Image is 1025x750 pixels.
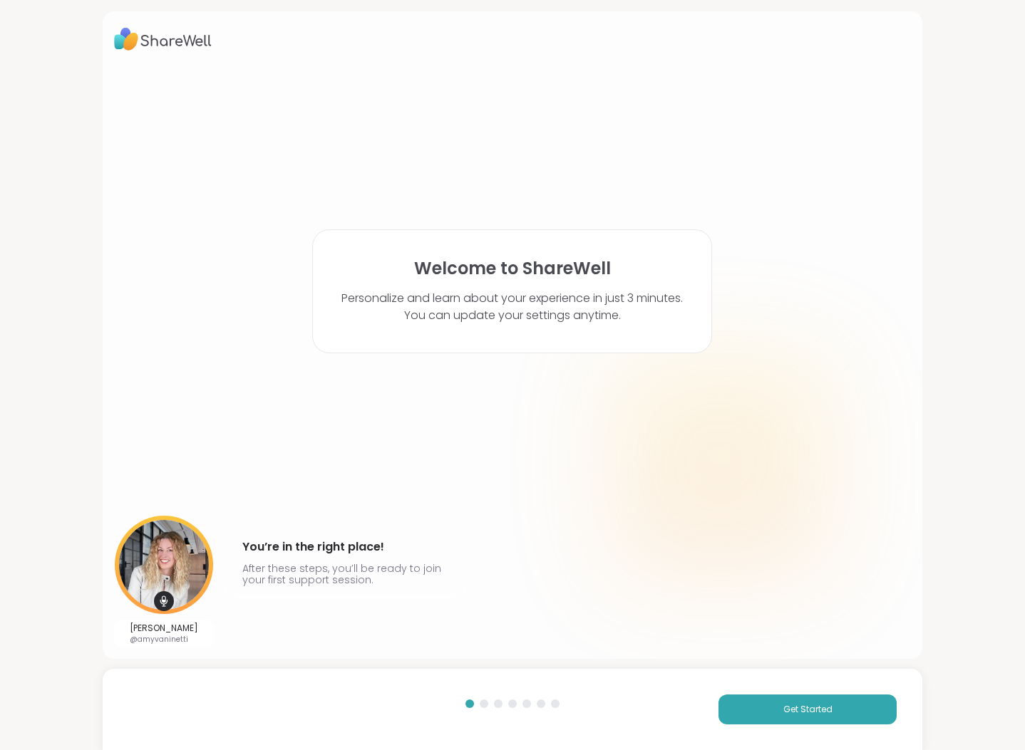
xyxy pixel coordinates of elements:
p: Personalize and learn about your experience in just 3 minutes. You can update your settings anytime. [341,290,683,324]
p: [PERSON_NAME] [130,623,198,634]
h1: Welcome to ShareWell [414,259,611,278]
span: Get Started [783,703,833,716]
img: mic icon [154,591,174,611]
img: ShareWell Logo [114,23,212,56]
img: User image [115,516,213,614]
p: @amyvaninetti [130,634,198,645]
p: After these steps, you’ll be ready to join your first support session. [242,563,448,585]
h4: You’re in the right place! [242,536,448,558]
button: Get Started [718,694,897,724]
